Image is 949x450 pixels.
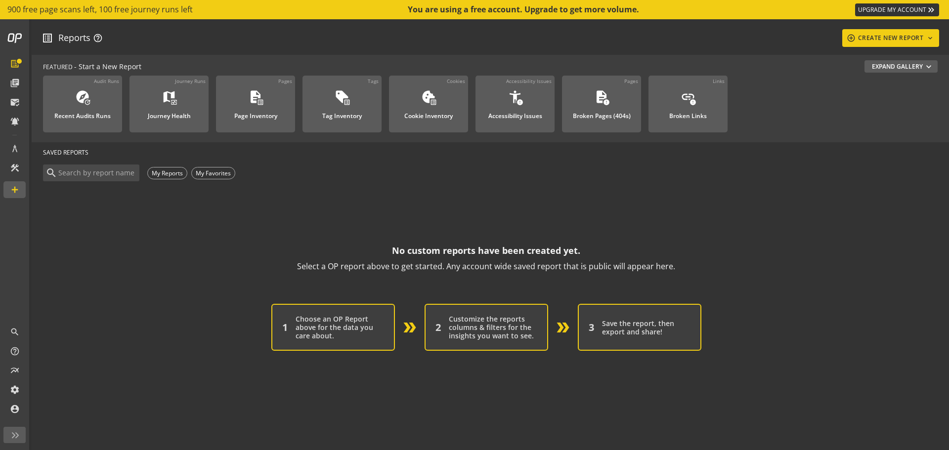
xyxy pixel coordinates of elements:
mat-icon: error [689,99,696,106]
mat-icon: list_alt [42,32,53,44]
button: CREATE NEW REPORT [842,29,940,47]
div: 2 [435,322,441,333]
div: Cookies [447,78,465,84]
mat-icon: keyboard_double_arrow_right [926,5,936,15]
mat-icon: expand_more [924,62,934,72]
mat-icon: explore [75,89,90,104]
div: Recent Audits Runs [54,107,111,120]
div: Journey Runs [175,78,206,84]
div: Broken Pages (404s) [573,107,631,120]
div: 1 [282,322,288,333]
mat-icon: error [516,99,523,106]
mat-icon: add_circle_outline [846,34,856,42]
mat-icon: map [162,89,176,104]
div: Tags [368,78,379,84]
p: Select a OP report above to get started. Any account wide saved report that is public will appear... [297,258,675,274]
mat-icon: account_circle [10,404,20,414]
div: CREATE NEW REPORT [846,29,936,47]
span: FEATURED [43,63,73,71]
mat-icon: accessibility_new [508,89,522,104]
mat-icon: search [10,327,20,337]
div: Reports [58,32,103,44]
div: Cookie Inventory [404,107,453,120]
mat-icon: multiline_chart [10,366,20,375]
mat-icon: architecture [10,144,20,154]
mat-icon: link [681,89,695,104]
a: UPGRADE MY ACCOUNT [855,3,939,16]
div: Choose an OP Report above for the data you care about. [296,315,384,340]
mat-icon: help_outline [10,346,20,356]
div: - Start a New Report [43,60,938,74]
mat-icon: help_outline [93,33,103,43]
mat-icon: error [603,99,610,106]
mat-icon: cookie [421,89,436,104]
mat-icon: keyboard_arrow_down [925,34,935,42]
div: Accessibility Issues [506,78,552,84]
div: Save the report, then export and share! [602,319,690,336]
mat-icon: add [10,185,20,195]
mat-icon: mark_email_read [10,97,20,107]
a: Audit RunsRecent Audits Runs [43,76,122,132]
div: Links [713,78,725,84]
div: Tag Inventory [322,107,362,120]
div: SAVED REPORTS [43,142,929,163]
mat-icon: list_alt [257,99,264,106]
div: You are using a free account. Upgrade to get more volume. [408,4,640,15]
a: PagesPage Inventory [216,76,295,132]
div: Customize the reports columns & filters for the insights you want to see. [449,315,537,340]
p: No custom reports have been created yet. [392,243,580,258]
div: My Reports [147,167,187,179]
mat-icon: update [84,99,91,106]
mat-icon: list_alt [343,99,350,106]
mat-icon: description [594,89,609,104]
div: Pages [624,78,638,84]
mat-icon: monitor_heart [170,99,177,106]
span: 900 free page scans left, 100 free journey runs left [7,4,193,15]
a: PagesBroken Pages (404s) [562,76,641,132]
mat-icon: sell [335,89,349,104]
mat-icon: notifications_active [10,117,20,126]
a: TagsTag Inventory [302,76,382,132]
div: Audit Runs [94,78,119,84]
mat-icon: settings [10,385,20,395]
mat-icon: description [248,89,263,104]
mat-icon: library_books [10,78,20,88]
a: CookiesCookie Inventory [389,76,468,132]
mat-icon: construction [10,163,20,173]
a: LinksBroken Links [648,76,728,132]
div: Accessibility Issues [488,107,542,120]
div: 3 [589,322,594,333]
mat-icon: search [45,167,57,179]
a: Journey RunsJourney Health [129,76,209,132]
div: Page Inventory [234,107,277,120]
mat-icon: list_alt [430,99,437,106]
div: Broken Links [669,107,707,120]
div: My Favorites [191,167,235,179]
mat-icon: list_alt [10,59,20,69]
div: Journey Health [148,107,191,120]
div: Pages [278,78,292,84]
button: Expand Gallery [864,60,938,73]
input: Search by report name [57,167,137,178]
a: Accessibility IssuesAccessibility Issues [475,76,555,132]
